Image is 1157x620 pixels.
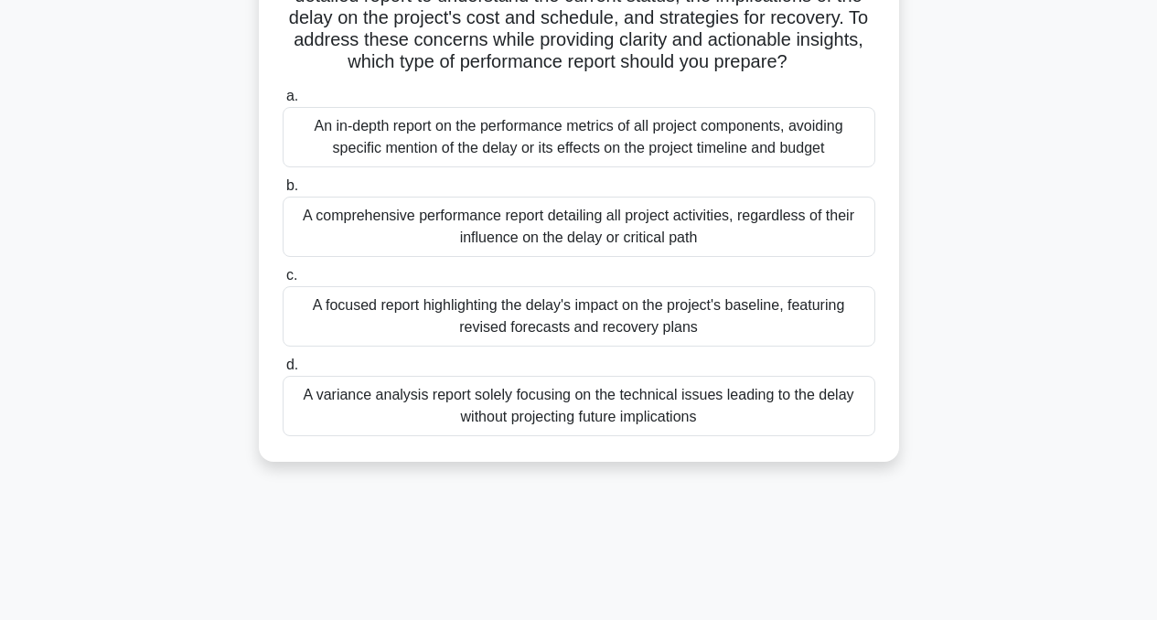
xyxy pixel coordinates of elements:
div: A comprehensive performance report detailing all project activities, regardless of their influenc... [283,197,875,257]
div: A focused report highlighting the delay's impact on the project's baseline, featuring revised for... [283,286,875,347]
div: A variance analysis report solely focusing on the technical issues leading to the delay without p... [283,376,875,436]
div: An in-depth report on the performance metrics of all project components, avoiding specific mentio... [283,107,875,167]
span: a. [286,88,298,103]
span: d. [286,357,298,372]
span: c. [286,267,297,283]
span: b. [286,177,298,193]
